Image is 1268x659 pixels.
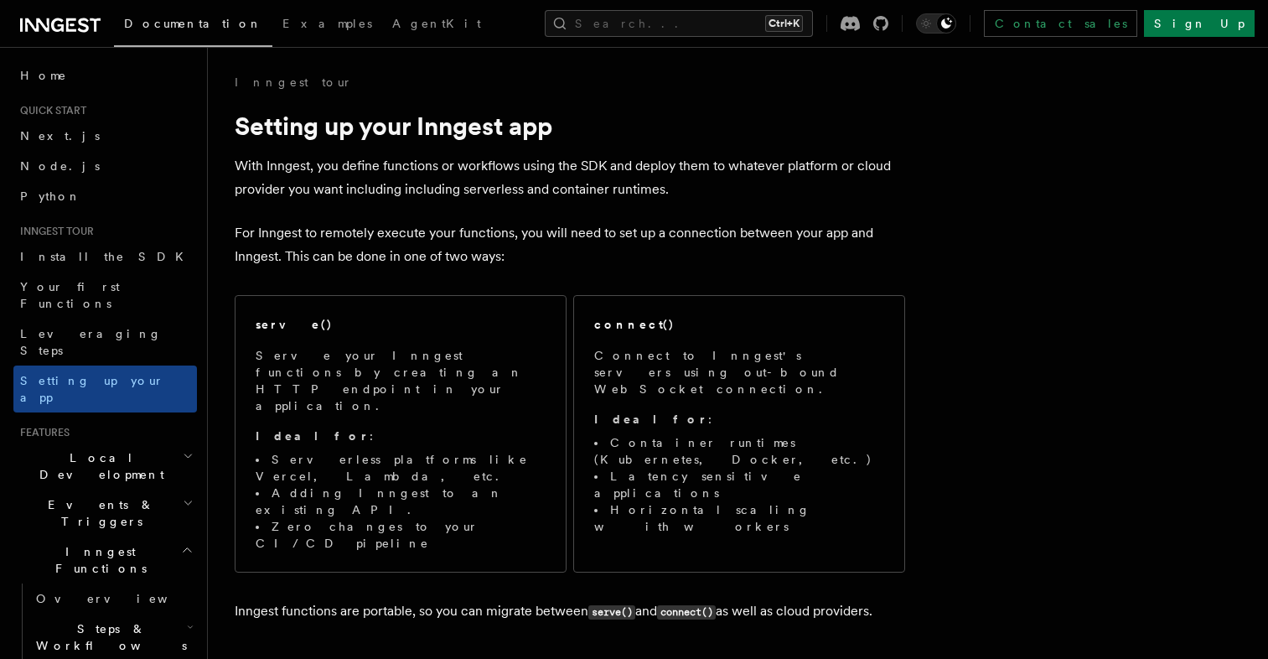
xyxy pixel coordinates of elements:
a: AgentKit [382,5,491,45]
span: Node.js [20,159,100,173]
p: Connect to Inngest's servers using out-bound WebSocket connection. [594,347,884,397]
button: Toggle dark mode [916,13,956,34]
a: Examples [272,5,382,45]
p: For Inngest to remotely execute your functions, you will need to set up a connection between your... [235,221,905,268]
span: Documentation [124,17,262,30]
li: Horizontal scaling with workers [594,501,884,535]
p: Serve your Inngest functions by creating an HTTP endpoint in your application. [256,347,546,414]
span: AgentKit [392,17,481,30]
span: Overview [36,592,209,605]
p: Inngest functions are portable, so you can migrate between and as well as cloud providers. [235,599,905,624]
code: connect() [657,605,716,620]
strong: Ideal for [256,429,370,443]
span: Features [13,426,70,439]
p: : [594,411,884,428]
a: Python [13,181,197,211]
li: Zero changes to your CI/CD pipeline [256,518,546,552]
kbd: Ctrl+K [765,15,803,32]
li: Container runtimes (Kubernetes, Docker, etc.) [594,434,884,468]
a: Overview [29,584,197,614]
h1: Setting up your Inngest app [235,111,905,141]
a: Home [13,60,197,91]
span: Examples [282,17,372,30]
span: Python [20,189,81,203]
span: Next.js [20,129,100,143]
li: Latency sensitive applications [594,468,884,501]
span: Leveraging Steps [20,327,162,357]
span: Inngest tour [13,225,94,238]
span: Local Development [13,449,183,483]
p: : [256,428,546,444]
span: Events & Triggers [13,496,183,530]
h2: serve() [256,316,333,333]
a: serve()Serve your Inngest functions by creating an HTTP endpoint in your application.Ideal for:Se... [235,295,567,573]
button: Search...Ctrl+K [545,10,813,37]
a: Node.js [13,151,197,181]
span: Setting up your app [20,374,164,404]
a: Inngest tour [235,74,352,91]
button: Inngest Functions [13,537,197,584]
span: Steps & Workflows [29,620,187,654]
span: Inngest Functions [13,543,181,577]
a: Sign Up [1144,10,1255,37]
h2: connect() [594,316,675,333]
a: Contact sales [984,10,1137,37]
a: Your first Functions [13,272,197,319]
li: Serverless platforms like Vercel, Lambda, etc. [256,451,546,485]
a: Setting up your app [13,366,197,413]
button: Events & Triggers [13,490,197,537]
span: Quick start [13,104,86,117]
p: With Inngest, you define functions or workflows using the SDK and deploy them to whatever platfor... [235,154,905,201]
a: connect()Connect to Inngest's servers using out-bound WebSocket connection.Ideal for:Container ru... [573,295,905,573]
span: Install the SDK [20,250,194,263]
button: Local Development [13,443,197,490]
li: Adding Inngest to an existing API. [256,485,546,518]
span: Home [20,67,67,84]
span: Your first Functions [20,280,120,310]
a: Install the SDK [13,241,197,272]
a: Next.js [13,121,197,151]
strong: Ideal for [594,413,708,426]
a: Leveraging Steps [13,319,197,366]
a: Documentation [114,5,272,47]
code: serve() [588,605,635,620]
